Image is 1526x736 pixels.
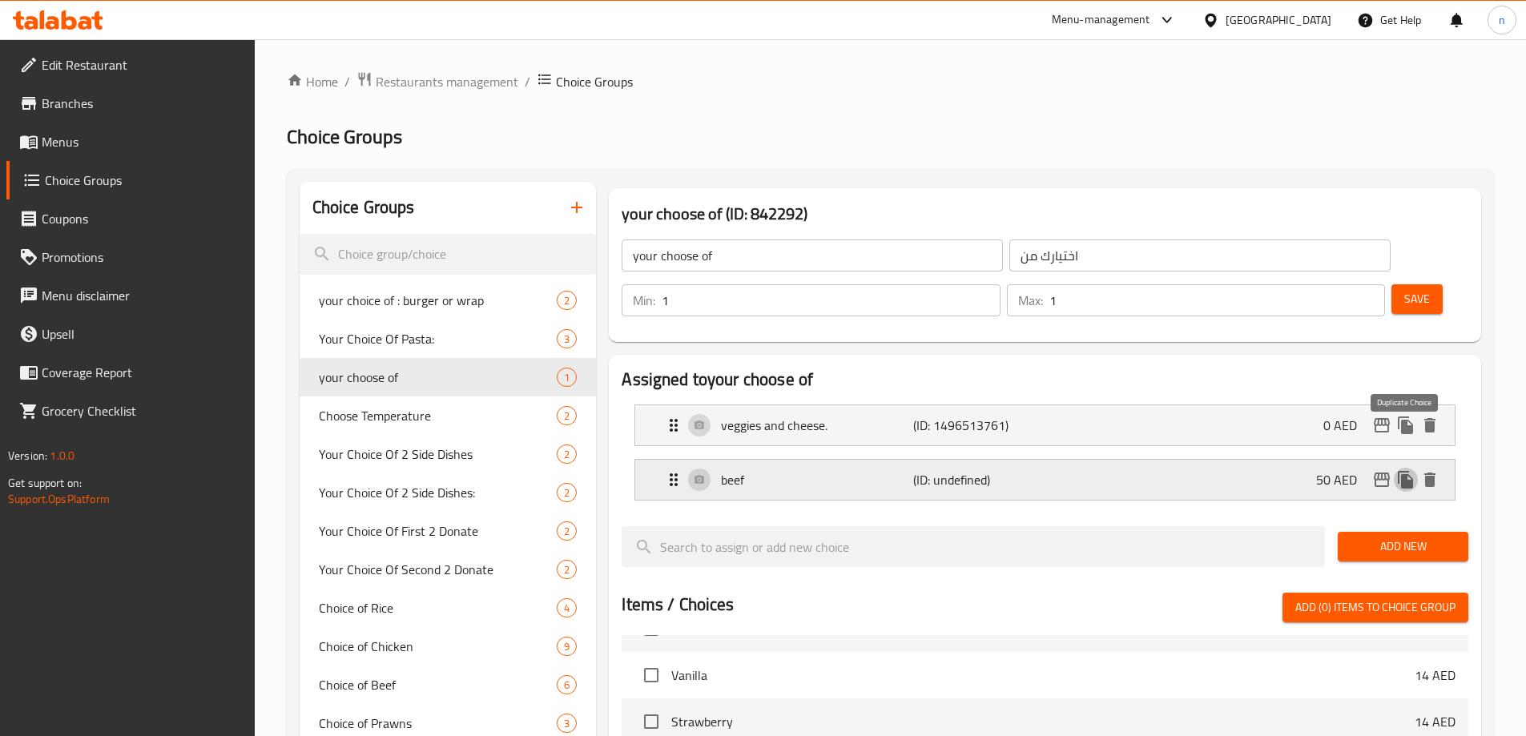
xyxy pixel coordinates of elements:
div: Choice of Chicken9 [300,627,597,666]
span: your choice of : burger or wrap [319,291,558,310]
div: Your Choice Of Pasta:3 [300,320,597,358]
span: Mint Lime [671,619,1415,638]
div: Your Choice Of 2 Side Dishes2 [300,435,597,473]
li: Expand [622,452,1468,507]
a: Home [287,72,338,91]
span: Vanilla [671,666,1415,685]
div: Expand [635,405,1455,445]
span: Menu disclaimer [42,286,242,305]
span: Get support on: [8,473,82,493]
a: Upsell [6,315,255,353]
div: [GEOGRAPHIC_DATA] [1226,11,1331,29]
p: 14 AED [1415,666,1456,685]
span: 9 [558,639,576,654]
a: Choice Groups [6,161,255,199]
p: 0 AED [1323,416,1370,435]
span: 1.0.0 [50,445,74,466]
p: veggies and cheese. [721,416,912,435]
a: Branches [6,84,255,123]
span: Select choice [634,658,668,692]
a: Menu disclaimer [6,276,255,315]
span: Choice Groups [556,72,633,91]
div: Choice of Beef6 [300,666,597,704]
a: Menus [6,123,255,161]
div: your choose of1 [300,358,597,396]
span: Grocery Checklist [42,401,242,420]
span: 2 [558,485,576,501]
button: delete [1418,413,1442,437]
p: Min: [633,291,655,310]
h2: Items / Choices [622,593,734,617]
button: Add New [1338,532,1468,561]
button: duplicate [1394,468,1418,492]
p: 14 AED [1415,619,1456,638]
li: Expand [622,398,1468,452]
span: 2 [558,408,576,424]
span: Strawberry [671,712,1415,731]
div: Choices [557,560,577,579]
span: Your Choice Of Second 2 Donate [319,560,558,579]
span: Edit Restaurant [42,55,242,74]
span: 4 [558,601,576,616]
div: Choices [557,714,577,733]
span: Coverage Report [42,363,242,382]
span: Add (0) items to choice group [1295,597,1456,617]
input: search [622,526,1325,567]
span: Your Choice Of First 2 Donate [319,521,558,541]
p: 14 AED [1415,712,1456,731]
a: Promotions [6,238,255,276]
span: 6 [558,678,576,693]
span: Choice of Beef [319,675,558,694]
a: Edit Restaurant [6,46,255,84]
span: Restaurants management [376,72,518,91]
h2: Choice Groups [312,195,415,219]
span: 3 [558,332,576,347]
span: 3 [558,716,576,731]
span: 2 [558,293,576,308]
span: Save [1404,289,1430,309]
span: 2 [558,524,576,539]
div: Menu-management [1052,10,1150,30]
button: edit [1370,468,1394,492]
span: your choose of [319,368,558,387]
div: Choices [557,521,577,541]
p: Max: [1018,291,1043,310]
span: 1 [558,370,576,385]
div: Choices [557,598,577,617]
div: Choices [557,291,577,310]
span: Branches [42,94,242,113]
span: Your Choice Of Pasta: [319,329,558,348]
a: Coupons [6,199,255,238]
button: duplicate [1394,413,1418,437]
span: n [1499,11,1505,29]
span: Your Choice Of 2 Side Dishes [319,444,558,464]
a: Grocery Checklist [6,392,255,430]
span: Your Choice Of 2 Side Dishes: [319,483,558,502]
h2: Assigned to your choose of [622,368,1468,392]
nav: breadcrumb [287,71,1494,92]
div: Choices [557,368,577,387]
a: Support.OpsPlatform [8,489,110,509]
span: 2 [558,562,576,577]
span: Menus [42,132,242,151]
button: Add (0) items to choice group [1282,593,1468,622]
div: Choose Temperature2 [300,396,597,435]
span: Choice of Chicken [319,637,558,656]
span: 2 [558,447,576,462]
div: Choices [557,483,577,502]
div: Your Choice Of First 2 Donate2 [300,512,597,550]
p: 50 AED [1316,470,1370,489]
h3: your choose of (ID: 842292) [622,201,1468,227]
li: / [344,72,350,91]
span: Choose Temperature [319,406,558,425]
span: Version: [8,445,47,466]
span: Choice Groups [45,171,242,190]
button: Save [1391,284,1443,314]
p: (ID: undefined) [913,470,1041,489]
span: Choice of Prawns [319,714,558,733]
p: beef [721,470,912,489]
span: Add New [1351,537,1456,557]
div: Expand [635,460,1455,500]
p: (ID: 1496513761) [913,416,1041,435]
div: your choice of : burger or wrap2 [300,281,597,320]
